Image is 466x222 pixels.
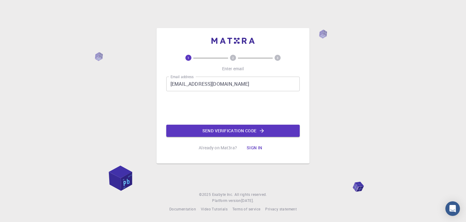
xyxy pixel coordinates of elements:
button: Sign in [242,142,267,154]
span: © 2025 [199,192,212,198]
p: Enter email [222,66,244,72]
text: 1 [187,56,189,60]
div: Open Intercom Messenger [445,201,460,216]
a: Documentation [169,206,196,212]
span: Video Tutorials [201,206,228,211]
a: Video Tutorials [201,206,228,212]
label: Email address [171,74,194,79]
a: Privacy statement [265,206,297,212]
span: Exabyte Inc. [212,192,233,197]
span: All rights reserved. [235,192,267,198]
span: Documentation [169,206,196,211]
p: Already on Mat3ra? [199,145,237,151]
a: [DATE]. [241,198,254,204]
span: Platform version [212,198,241,204]
a: Exabyte Inc. [212,192,233,198]
a: Terms of service [232,206,260,212]
iframe: reCAPTCHA [187,96,279,120]
span: Privacy statement [265,206,297,211]
button: Send verification code [166,125,300,137]
text: 2 [232,56,234,60]
span: [DATE] . [241,198,254,203]
text: 3 [277,56,279,60]
span: Terms of service [232,206,260,211]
